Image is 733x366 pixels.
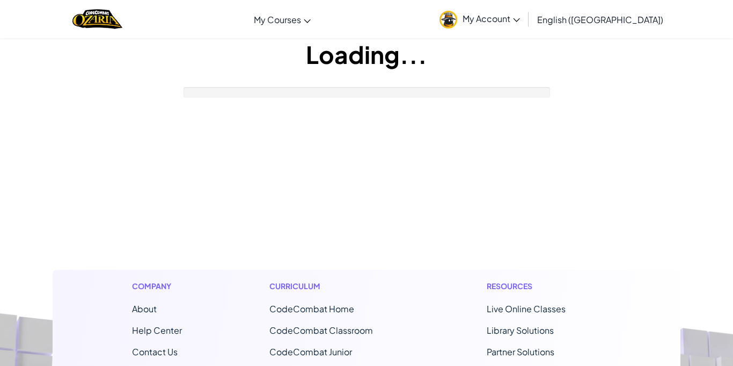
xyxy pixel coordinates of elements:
[132,346,178,357] span: Contact Us
[537,14,663,25] span: English ([GEOGRAPHIC_DATA])
[132,325,182,336] a: Help Center
[434,2,525,36] a: My Account
[532,5,669,34] a: English ([GEOGRAPHIC_DATA])
[487,346,554,357] a: Partner Solutions
[269,303,354,314] span: CodeCombat Home
[72,8,122,30] a: Ozaria by CodeCombat logo
[248,5,316,34] a: My Courses
[487,325,554,336] a: Library Solutions
[132,281,182,292] h1: Company
[487,281,601,292] h1: Resources
[269,346,352,357] a: CodeCombat Junior
[254,14,301,25] span: My Courses
[487,303,566,314] a: Live Online Classes
[72,8,122,30] img: Home
[439,11,457,28] img: avatar
[132,303,157,314] a: About
[269,325,373,336] a: CodeCombat Classroom
[463,13,520,24] span: My Account
[269,281,399,292] h1: Curriculum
